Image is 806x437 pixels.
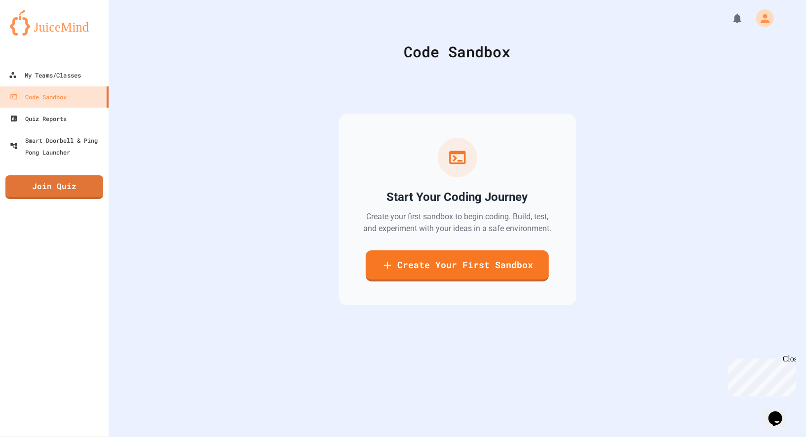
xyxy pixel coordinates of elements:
[387,189,528,205] h2: Start Your Coding Journey
[4,4,68,63] div: Chat with us now!Close
[10,134,105,158] div: Smart Doorbell & Ping Pong Launcher
[133,40,781,63] div: Code Sandbox
[5,175,103,199] a: Join Quiz
[765,397,796,427] iframe: chat widget
[10,113,67,124] div: Quiz Reports
[363,211,552,235] p: Create your first sandbox to begin coding. Build, test, and experiment with your ideas in a safe ...
[9,69,81,81] div: My Teams/Classes
[10,91,67,103] div: Code Sandbox
[746,7,776,30] div: My Account
[366,250,549,281] a: Create Your First Sandbox
[10,10,99,36] img: logo-orange.svg
[713,10,746,27] div: My Notifications
[724,355,796,397] iframe: chat widget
